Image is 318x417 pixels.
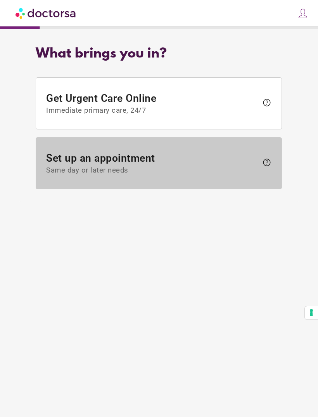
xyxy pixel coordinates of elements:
span: Immediate primary care, 24/7 [47,106,259,115]
img: Doctorsa.com [16,4,77,22]
span: help [262,98,271,107]
span: Get Urgent Care Online [47,92,259,115]
button: Your consent preferences for tracking technologies [305,306,318,319]
img: icons8-customer-100.png [297,8,308,19]
span: Set up an appointment [47,152,259,175]
div: What brings you in? [36,46,282,62]
span: Same day or later needs [47,166,259,175]
span: help [262,158,271,167]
